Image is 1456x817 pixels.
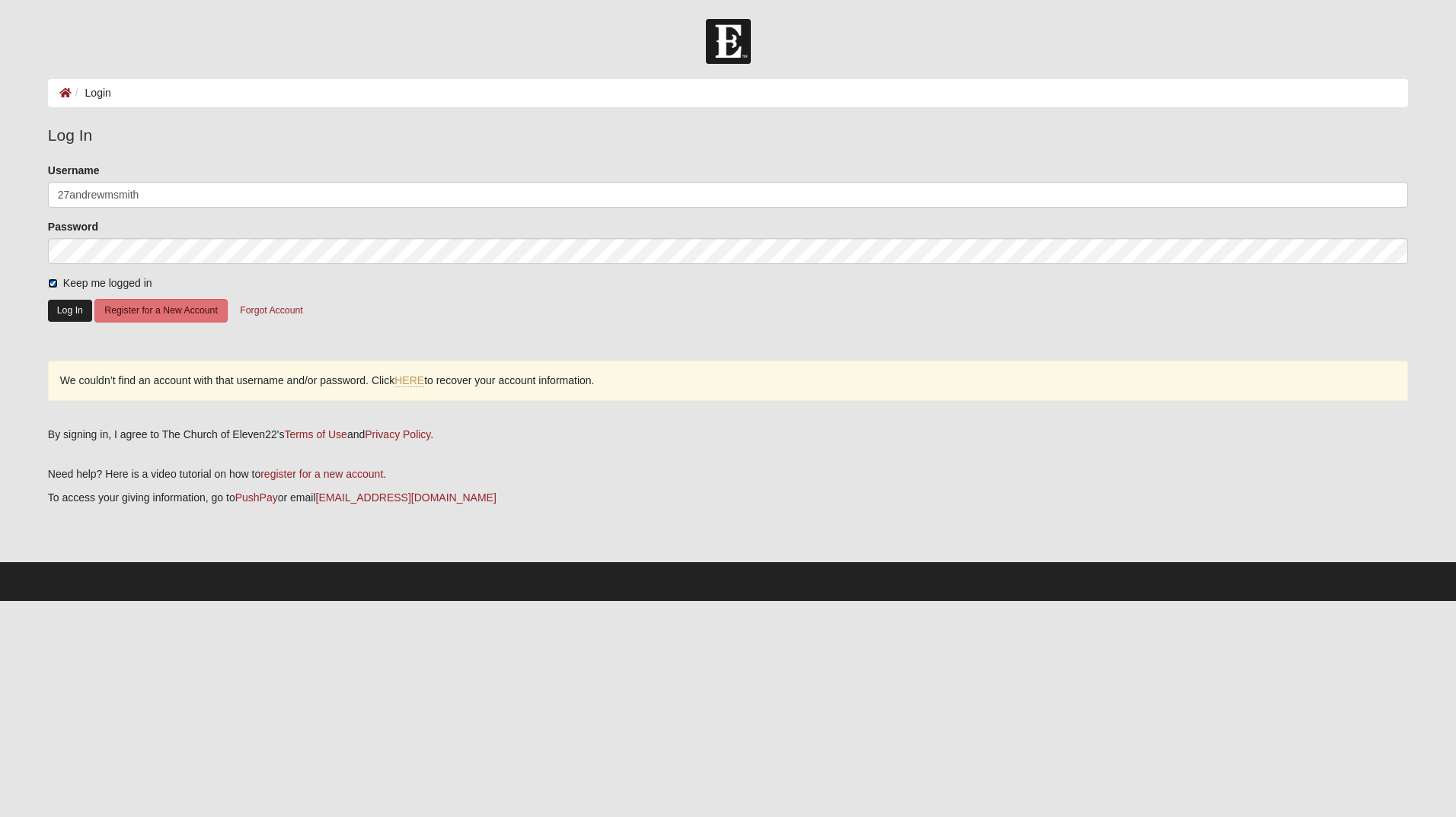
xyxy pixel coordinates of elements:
[48,123,1408,148] legend: Log In
[235,491,278,504] a: PushPay
[48,361,1408,401] div: We couldn’t find an account with that username and/or password. Click to recover your account inf...
[63,277,152,289] span: Keep me logged in
[48,466,1408,482] p: Need help? Here is a video tutorial on how to .
[365,428,430,440] a: Privacy Policy
[284,428,346,440] a: Terms of Use
[230,299,312,323] button: Forgot Account
[48,163,100,178] label: Username
[48,219,98,234] label: Password
[48,427,1408,443] div: By signing in, I agree to The Church of Eleven22's and .
[394,374,424,387] a: HERE
[316,491,497,504] a: [EMAIL_ADDRESS][DOMAIN_NAME]
[94,299,227,323] button: Register for a New Account
[260,468,383,480] a: register for a new account
[48,300,92,322] button: Log In
[48,278,58,288] input: Keep me logged in
[48,490,1408,506] p: To access your giving information, go to or email
[706,19,751,64] img: Church of Eleven22 Logo
[72,85,111,101] li: Login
